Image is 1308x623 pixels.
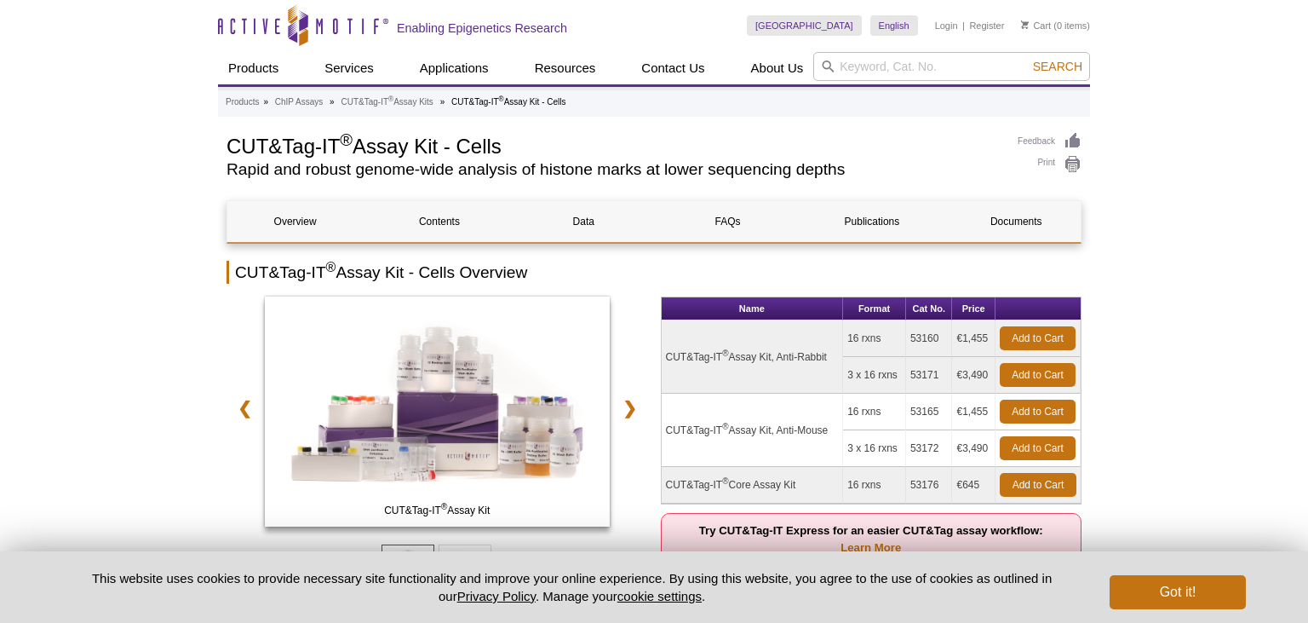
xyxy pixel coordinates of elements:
[371,201,507,242] a: Contents
[227,201,363,242] a: Overview
[1033,60,1082,73] span: Search
[843,357,906,394] td: 3 x 16 rxns
[62,569,1081,605] p: This website uses cookies to provide necessary site functionality and improve your online experie...
[265,297,610,532] a: CUT&Tag-IT Assay Kit
[326,260,336,274] sup: ®
[969,20,1004,32] a: Register
[1021,20,1029,29] img: Your Cart
[662,394,844,467] td: CUT&Tag-IT Assay Kit, Anti-Mouse
[962,15,965,36] li: |
[410,52,499,84] a: Applications
[952,320,995,357] td: €1,455
[1110,575,1246,609] button: Got it!
[341,95,433,110] a: CUT&Tag-IT®Assay Kits
[722,476,728,486] sup: ®
[631,52,714,84] a: Contact Us
[1000,326,1076,350] a: Add to Cart
[611,389,648,428] a: ❯
[1021,20,1051,32] a: Cart
[457,589,536,603] a: Privacy Policy
[906,357,953,394] td: 53171
[662,320,844,394] td: CUT&Tag-IT Assay Kit, Anti-Rabbit
[722,349,728,358] sup: ®
[1000,436,1076,460] a: Add to Cart
[843,320,906,357] td: 16 rxns
[906,394,953,430] td: 53165
[1000,400,1076,424] a: Add to Cart
[265,297,610,527] img: CUT&Tag-IT Assay Kit
[516,201,651,242] a: Data
[227,132,1001,158] h1: CUT&Tag-IT Assay Kit - Cells
[843,394,906,430] td: 16 rxns
[1000,473,1076,497] a: Add to Cart
[722,422,728,431] sup: ®
[813,52,1090,81] input: Keyword, Cat. No.
[1018,132,1081,151] a: Feedback
[397,20,567,36] h2: Enabling Epigenetics Research
[218,52,289,84] a: Products
[699,524,1043,554] strong: Try CUT&Tag-IT Express for an easier CUT&Tag assay workflow:
[843,430,906,467] td: 3 x 16 rxns
[268,502,605,519] span: CUT&Tag-IT Assay Kit
[870,15,918,36] a: English
[451,97,566,107] li: CUT&Tag-IT Assay Kit - Cells
[747,15,862,36] a: [GEOGRAPHIC_DATA]
[952,430,995,467] td: €3,490
[906,320,953,357] td: 53160
[330,97,335,107] li: »
[1028,59,1087,74] button: Search
[227,389,263,428] a: ❮
[840,541,901,554] a: Learn More
[935,20,958,32] a: Login
[227,162,1001,177] h2: Rapid and robust genome-wide analysis of histone marks at lower sequencing depths
[952,467,995,504] td: €645
[340,130,353,149] sup: ®
[952,297,995,320] th: Price
[660,201,795,242] a: FAQs
[741,52,814,84] a: About Us
[949,201,1084,242] a: Documents
[441,502,447,511] sup: ®
[499,95,504,103] sup: ®
[952,357,995,394] td: €3,490
[906,297,953,320] th: Cat No.
[662,297,844,320] th: Name
[525,52,606,84] a: Resources
[1000,363,1076,387] a: Add to Cart
[952,394,995,430] td: €1,455
[263,97,268,107] li: »
[906,467,953,504] td: 53176
[662,467,844,504] td: CUT&Tag-IT Core Assay Kit
[227,261,1081,284] h2: CUT&Tag-IT Assay Kit - Cells Overview
[314,52,384,84] a: Services
[804,201,939,242] a: Publications
[843,467,906,504] td: 16 rxns
[388,95,393,103] sup: ®
[275,95,324,110] a: ChIP Assays
[617,589,702,603] button: cookie settings
[906,430,953,467] td: 53172
[843,297,906,320] th: Format
[226,95,259,110] a: Products
[440,97,445,107] li: »
[1018,155,1081,174] a: Print
[1021,15,1090,36] li: (0 items)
